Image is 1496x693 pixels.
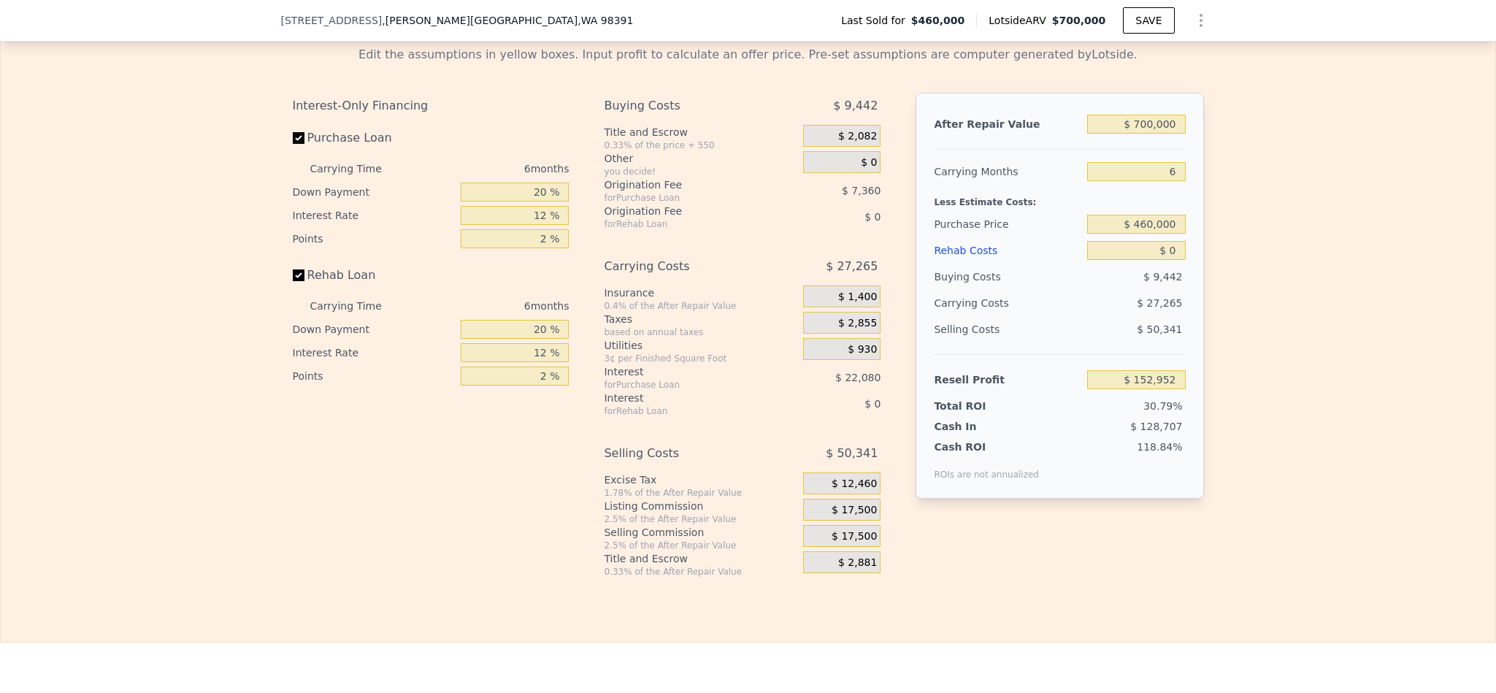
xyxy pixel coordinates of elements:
div: 1.78% of the After Repair Value [604,487,797,499]
span: $460,000 [911,13,965,28]
button: SAVE [1123,7,1174,34]
div: 6 months [411,294,569,318]
div: Excise Tax [604,472,797,487]
div: based on annual taxes [604,326,797,338]
div: ROIs are not annualized [934,454,1039,480]
span: $ 22,080 [835,372,881,383]
span: 118.84% [1137,441,1182,453]
span: $ 7,360 [842,185,881,196]
div: Buying Costs [604,93,767,119]
div: Total ROI [934,399,1025,413]
div: Other [604,151,797,166]
div: for Rehab Loan [604,218,767,230]
button: Show Options [1186,6,1216,35]
div: Carrying Costs [604,253,767,280]
input: Rehab Loan [293,269,304,281]
div: Purchase Price [934,211,1081,237]
div: for Purchase Loan [604,192,767,204]
div: 0.4% of the After Repair Value [604,300,797,312]
div: Origination Fee [604,204,767,218]
div: Less Estimate Costs: [934,185,1185,211]
div: Interest [604,391,767,405]
div: Utilities [604,338,797,353]
div: Title and Escrow [604,551,797,566]
div: Taxes [604,312,797,326]
span: $ 9,442 [833,93,878,119]
div: Cash ROI [934,440,1039,454]
div: Selling Costs [604,440,767,467]
label: Purchase Loan [293,125,456,151]
span: , WA 98391 [578,15,633,26]
span: $ 17,500 [832,504,877,517]
span: $ 0 [861,156,877,169]
div: 3¢ per Finished Square Foot [604,353,797,364]
span: $ 2,881 [838,556,877,570]
div: Interest [604,364,767,379]
div: Interest Rate [293,204,456,227]
div: Listing Commission [604,499,797,513]
div: Origination Fee [604,177,767,192]
span: $ 9,442 [1143,271,1182,283]
div: 2.5% of the After Repair Value [604,540,797,551]
span: $ 128,707 [1130,421,1182,432]
div: After Repair Value [934,111,1081,137]
span: $ 930 [848,343,877,356]
div: Title and Escrow [604,125,797,139]
span: 30.79% [1143,400,1182,412]
span: $ 27,265 [1137,297,1182,309]
span: $ 17,500 [832,530,877,543]
div: 6 months [411,157,569,180]
span: , [PERSON_NAME][GEOGRAPHIC_DATA] [382,13,633,28]
div: Interest-Only Financing [293,93,569,119]
div: Buying Costs [934,264,1081,290]
div: Carrying Time [310,157,405,180]
div: Selling Commission [604,525,797,540]
div: you decide! [604,166,797,177]
span: $ 50,341 [826,440,878,467]
span: Lotside ARV [989,13,1051,28]
div: Edit the assumptions in yellow boxes. Input profit to calculate an offer price. Pre-set assumptio... [293,46,1204,64]
div: 0.33% of the price + 550 [604,139,797,151]
div: Points [293,364,456,388]
div: for Rehab Loan [604,405,767,417]
span: $ 2,855 [838,317,877,330]
div: Cash In [934,419,1025,434]
div: Resell Profit [934,367,1081,393]
div: Points [293,227,456,250]
span: $ 0 [864,398,881,410]
div: Carrying Costs [934,290,1025,316]
div: Selling Costs [934,316,1081,342]
div: Carrying Time [310,294,405,318]
div: 2.5% of the After Repair Value [604,513,797,525]
span: Last Sold for [841,13,911,28]
label: Rehab Loan [293,262,456,288]
input: Purchase Loan [293,132,304,144]
div: Rehab Costs [934,237,1081,264]
div: Carrying Months [934,158,1081,185]
span: $ 0 [864,211,881,223]
div: Down Payment [293,180,456,204]
div: Insurance [604,286,797,300]
div: Interest Rate [293,341,456,364]
span: $ 1,400 [838,291,877,304]
span: $ 12,460 [832,478,877,491]
span: $ 2,082 [838,130,877,143]
div: for Purchase Loan [604,379,767,391]
span: $700,000 [1052,15,1106,26]
span: $ 50,341 [1137,323,1182,335]
div: 0.33% of the After Repair Value [604,566,797,578]
div: Down Payment [293,318,456,341]
span: $ 27,265 [826,253,878,280]
span: [STREET_ADDRESS] [281,13,383,28]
